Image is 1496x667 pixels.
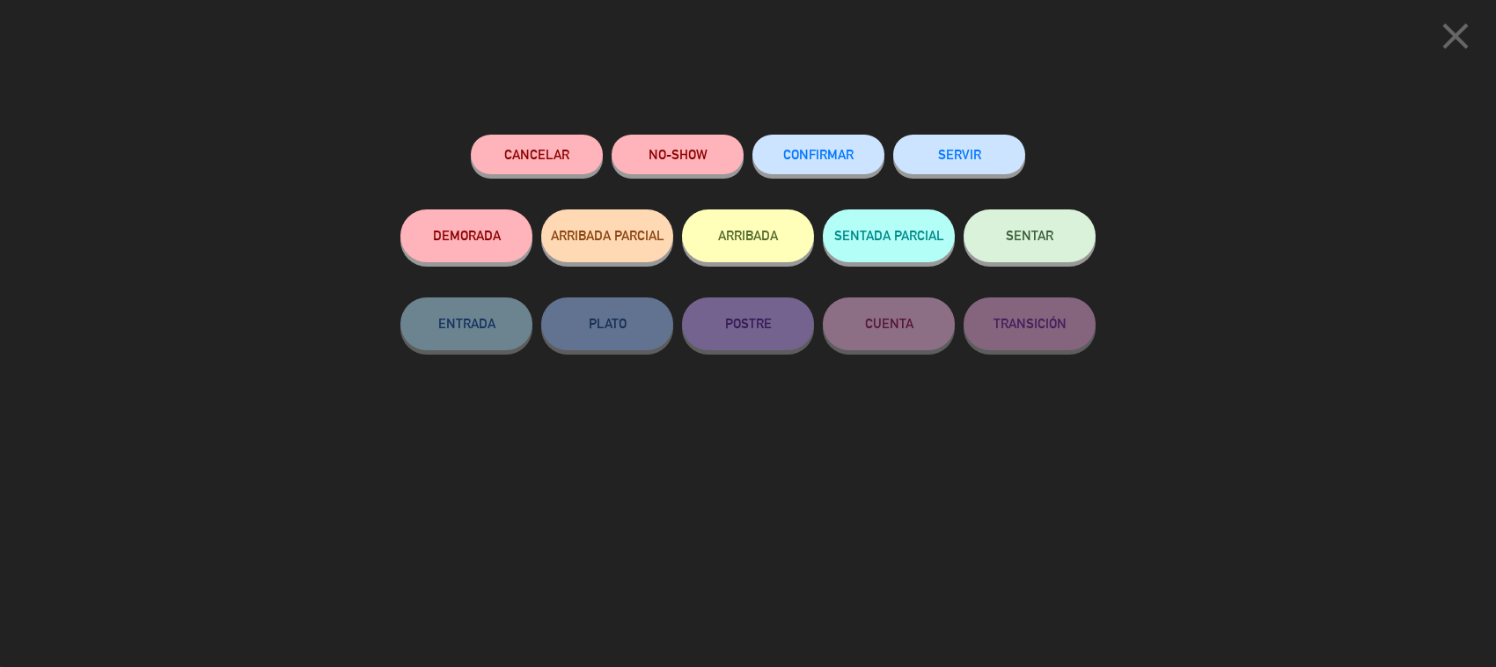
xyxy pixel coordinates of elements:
button: PLATO [541,297,673,350]
button: DEMORADA [400,209,532,262]
button: POSTRE [682,297,814,350]
button: Cancelar [471,135,603,174]
button: ARRIBADA [682,209,814,262]
button: SERVIR [893,135,1025,174]
span: SENTAR [1006,228,1053,243]
i: close [1434,14,1478,58]
button: TRANSICIÓN [964,297,1096,350]
button: CONFIRMAR [752,135,884,174]
button: NO-SHOW [612,135,744,174]
span: CONFIRMAR [783,147,854,162]
button: ARRIBADA PARCIAL [541,209,673,262]
button: ENTRADA [400,297,532,350]
span: ARRIBADA PARCIAL [551,228,664,243]
button: CUENTA [823,297,955,350]
button: close [1428,13,1483,65]
button: SENTADA PARCIAL [823,209,955,262]
button: SENTAR [964,209,1096,262]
